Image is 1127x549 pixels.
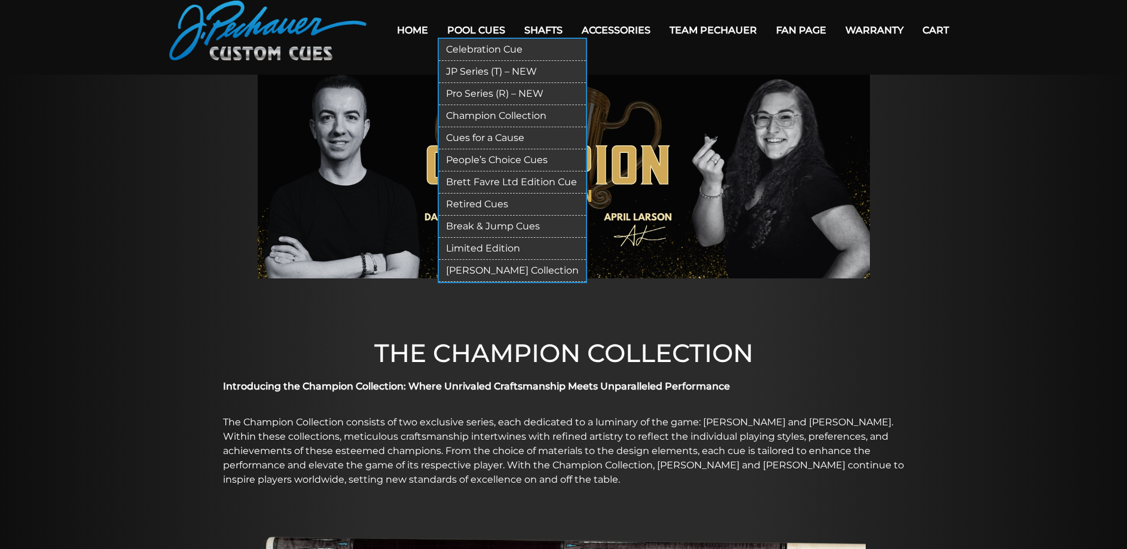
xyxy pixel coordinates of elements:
[439,83,586,105] a: Pro Series (R) – NEW
[439,149,586,171] a: People’s Choice Cues
[223,381,730,392] strong: Introducing the Champion Collection: Where Unrivaled Craftsmanship Meets Unparalleled Performance
[438,15,515,45] a: Pool Cues
[439,105,586,127] a: Champion Collection
[439,127,586,149] a: Cues for a Cause
[660,15,766,45] a: Team Pechauer
[439,194,586,216] a: Retired Cues
[223,415,905,487] p: The Champion Collection consists of two exclusive series, each dedicated to a luminary of the gam...
[439,39,586,61] a: Celebration Cue
[439,260,586,282] a: [PERSON_NAME] Collection
[439,238,586,260] a: Limited Edition
[439,61,586,83] a: JP Series (T) – NEW
[572,15,660,45] a: Accessories
[515,15,572,45] a: Shafts
[766,15,836,45] a: Fan Page
[913,15,958,45] a: Cart
[387,15,438,45] a: Home
[439,171,586,194] a: Brett Favre Ltd Edition Cue
[439,216,586,238] a: Break & Jump Cues
[836,15,913,45] a: Warranty
[169,1,366,60] img: Pechauer Custom Cues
